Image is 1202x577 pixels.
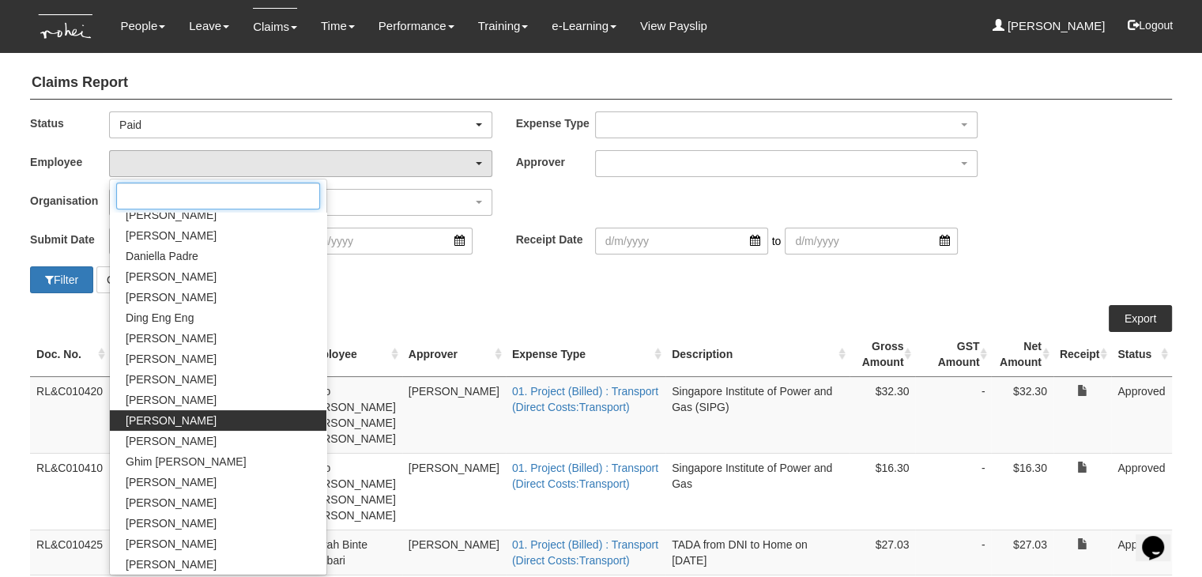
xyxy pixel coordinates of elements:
td: RL&C010410 [30,453,109,530]
a: e-Learning [552,8,616,44]
label: Receipt Date [516,228,595,251]
span: [PERSON_NAME] [126,207,217,223]
span: [PERSON_NAME] [126,433,217,449]
button: Logout [1117,6,1184,44]
span: [PERSON_NAME] [126,269,217,285]
th: Net Amount : activate to sort column ascending [991,332,1053,377]
th: Expense Type : activate to sort column ascending [506,332,665,377]
span: [PERSON_NAME] [126,536,217,552]
button: Clear Filter [96,266,171,293]
h4: Claims Report [30,67,1172,100]
span: Ding Eng Eng [126,310,194,326]
span: [PERSON_NAME] [126,228,217,243]
a: People [121,8,166,44]
td: - [915,376,991,453]
label: Approver [516,150,595,173]
td: $27.03 [991,530,1053,575]
input: d/m/yyyy [595,228,768,255]
th: Receipt : activate to sort column ascending [1053,332,1112,377]
th: Gross Amount : activate to sort column ascending [850,332,915,377]
th: Employee : activate to sort column ascending [299,332,402,377]
td: Zafirah Binte Zambari [299,530,402,575]
span: [PERSON_NAME] [126,474,217,490]
label: Expense Type [516,111,595,134]
th: Doc. No. : activate to sort column ascending [30,332,109,377]
span: to [768,228,786,255]
th: GST Amount : activate to sort column ascending [915,332,991,377]
a: [PERSON_NAME] [993,8,1106,44]
button: Paid [109,111,492,138]
label: Submit Date [30,228,109,251]
label: Status [30,111,109,134]
td: $16.30 [991,453,1053,530]
td: Khoo [PERSON_NAME] [PERSON_NAME] [PERSON_NAME] [299,453,402,530]
input: d/m/yyyy [785,228,958,255]
span: [PERSON_NAME] [126,392,217,408]
label: Organisation [30,189,109,212]
span: Daniella Padre [126,248,198,264]
th: Approver : activate to sort column ascending [402,332,506,377]
td: TADA from DNI to Home on [DATE] [665,530,850,575]
td: Singapore Institute of Power and Gas [665,453,850,530]
td: Approved [1111,453,1172,530]
td: Khoo [PERSON_NAME] [PERSON_NAME] [PERSON_NAME] [299,376,402,453]
span: [PERSON_NAME] [126,495,217,511]
a: View Payslip [640,8,707,44]
span: [PERSON_NAME] [126,556,217,572]
iframe: chat widget [1136,514,1186,561]
button: Filter [30,266,93,293]
a: Training [478,8,529,44]
td: - [915,453,991,530]
td: Approved [1111,376,1172,453]
th: Description : activate to sort column ascending [665,332,850,377]
span: [PERSON_NAME] [126,413,217,428]
td: [PERSON_NAME] [402,376,506,453]
a: Export [1109,305,1172,332]
td: $32.30 [850,376,915,453]
input: Search [116,183,320,209]
a: Claims [253,8,297,45]
td: Singapore Institute of Power and Gas (SIPG) [665,376,850,453]
span: [PERSON_NAME] [126,351,217,367]
td: Approved [1111,530,1172,575]
a: 01. Project (Billed) : Transport (Direct Costs:Transport) [512,385,658,413]
td: RL&C010420 [30,376,109,453]
td: - [915,530,991,575]
span: [PERSON_NAME] [126,330,217,346]
td: $27.03 [850,530,915,575]
a: 01. Project (Billed) : Transport (Direct Costs:Transport) [512,462,658,490]
span: [PERSON_NAME] [126,515,217,531]
a: Performance [379,8,454,44]
td: RL&C010425 [30,530,109,575]
span: [PERSON_NAME] [126,289,217,305]
td: $32.30 [991,376,1053,453]
div: Paid [119,117,473,133]
a: 01. Project (Billed) : Transport (Direct Costs:Transport) [512,538,658,567]
a: Time [321,8,355,44]
td: [PERSON_NAME] [402,530,506,575]
a: Leave [189,8,229,44]
input: d/m/yyyy [300,228,473,255]
th: Status : activate to sort column ascending [1111,332,1172,377]
span: [PERSON_NAME] [126,371,217,387]
td: [PERSON_NAME] [402,453,506,530]
label: Employee [30,150,109,173]
span: Ghim [PERSON_NAME] [126,454,246,470]
td: $16.30 [850,453,915,530]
